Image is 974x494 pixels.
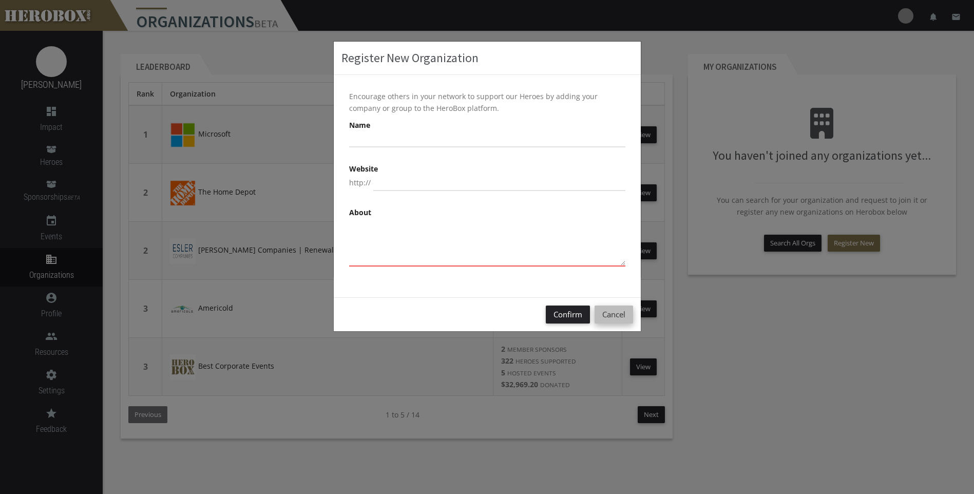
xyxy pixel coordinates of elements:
span: http:// [349,177,371,191]
h3: Register New Organization [341,49,633,67]
label: Name [349,119,370,131]
button: Cancel [595,306,633,324]
label: About [349,206,371,218]
p: Encourage others in your network to support our Heroes by adding your company or group to the Her... [349,90,625,114]
label: Website [349,163,378,175]
button: Confirm [546,306,590,324]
